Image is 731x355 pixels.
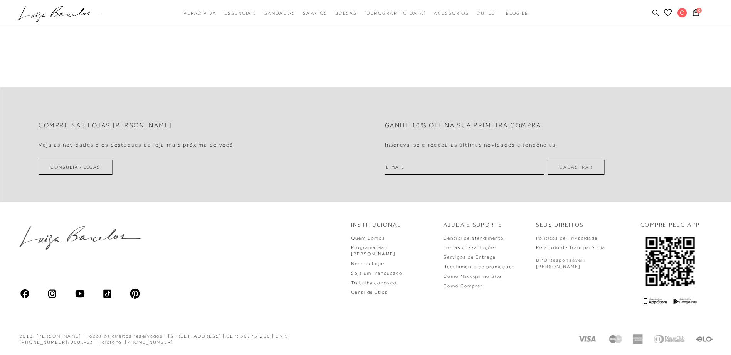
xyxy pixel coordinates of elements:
[351,235,385,241] a: Quem Somos
[691,8,701,19] button: 0
[183,10,217,16] span: Verão Viva
[674,8,691,20] button: C
[39,142,235,148] h4: Veja as novidades e os destaques da loja mais próxima de você.
[536,235,598,241] a: Políticas de Privacidade
[444,274,501,279] a: Como Navegar no Site
[351,289,388,295] a: Canal de Ética
[444,264,515,269] a: Regulamento de promoções
[351,270,403,276] a: Seja um Franqueado
[39,122,172,129] h2: Compre nas lojas [PERSON_NAME]
[224,10,257,16] span: Essenciais
[536,221,584,229] p: Seus Direitos
[351,245,396,257] a: Programa Mais [PERSON_NAME]
[696,334,713,344] img: Elo
[677,8,687,17] span: C
[19,333,347,346] div: 2018, [PERSON_NAME] - Todos os direitos reservados | [STREET_ADDRESS] | CEP: 30775-230 | CNPJ: [P...
[608,334,623,344] img: Mastercard
[444,235,504,241] a: Central de atendimento
[19,288,30,299] img: facebook_ios_glyph
[644,298,667,304] img: App Store Logo
[444,221,502,229] p: Ajuda e Suporte
[183,6,217,20] a: categoryNavScreenReaderText
[385,142,558,148] h4: Inscreva-se e receba as últimas novidades e tendências.
[673,298,697,304] img: Google Play Logo
[506,10,528,16] span: BLOG LB
[444,254,496,260] a: Serviços de Entrega
[577,334,598,344] img: Visa
[364,10,426,16] span: [DEMOGRAPHIC_DATA]
[264,10,295,16] span: Sandálias
[696,8,702,13] span: 0
[434,6,469,20] a: categoryNavScreenReaderText
[224,6,257,20] a: categoryNavScreenReaderText
[47,288,58,299] img: instagram_material_outline
[335,10,357,16] span: Bolsas
[129,288,140,299] img: pinterest_ios_filled
[351,280,397,286] a: Trabalhe conosco
[536,245,605,250] a: Relatório de Transparência
[640,221,700,229] p: COMPRE PELO APP
[303,6,327,20] a: categoryNavScreenReaderText
[444,245,497,250] a: Trocas e Devoluções
[19,226,140,250] img: luiza-barcelos.png
[652,334,686,344] img: Diners Club
[351,221,401,229] p: Institucional
[351,261,386,266] a: Nossas Lojas
[548,160,604,175] button: Cadastrar
[506,6,528,20] a: BLOG LB
[39,160,113,175] a: Consultar Lojas
[335,6,357,20] a: categoryNavScreenReaderText
[385,122,541,129] h2: Ganhe 10% off na sua primeira compra
[364,6,426,20] a: noSubCategoriesText
[102,288,113,299] img: tiktok
[444,283,483,289] a: Como Comprar
[536,257,585,270] p: DPO Responsável: [PERSON_NAME]
[477,6,498,20] a: categoryNavScreenReaderText
[632,334,642,344] img: American Express
[385,160,544,175] input: E-mail
[434,10,469,16] span: Acessórios
[477,10,498,16] span: Outlet
[264,6,295,20] a: categoryNavScreenReaderText
[303,10,327,16] span: Sapatos
[74,288,85,299] img: youtube_material_rounded
[645,235,696,288] img: QRCODE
